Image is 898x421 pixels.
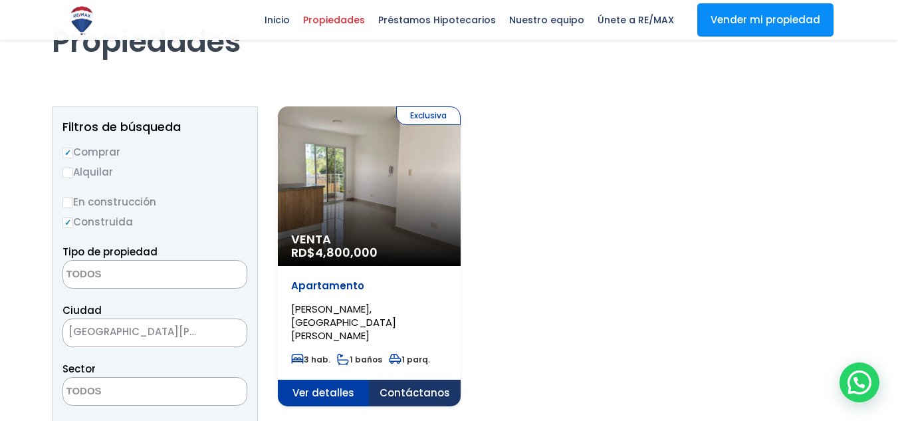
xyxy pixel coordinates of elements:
input: Construida [62,217,73,228]
span: 3 hab. [291,354,330,365]
span: Venta [291,233,447,246]
label: Construida [62,213,247,230]
span: Ciudad [62,303,102,317]
span: Préstamos Hipotecarios [372,10,503,30]
label: En construcción [62,194,247,210]
span: Nuestro equipo [503,10,591,30]
h2: Filtros de búsqueda [62,120,247,134]
span: Tipo de propiedad [62,245,158,259]
span: Sector [62,362,96,376]
input: En construcción [62,198,73,208]
textarea: Search [63,378,192,406]
span: 1 parq. [389,354,430,365]
textarea: Search [63,261,192,289]
a: Vender mi propiedad [697,3,834,37]
label: Alquilar [62,164,247,180]
span: Ver detalles [278,380,370,406]
span: SANTO DOMINGO NORTE [63,323,213,341]
input: Alquilar [62,168,73,178]
img: Logo de REMAX [65,4,98,37]
span: [PERSON_NAME], [GEOGRAPHIC_DATA][PERSON_NAME] [291,302,396,343]
label: Comprar [62,144,247,160]
span: Propiedades [296,10,372,30]
button: Remove all items [213,323,233,344]
span: Exclusiva [396,106,461,125]
span: × [227,327,233,339]
span: RD$ [291,244,378,261]
span: Únete a RE/MAX [591,10,681,30]
span: 4,800,000 [315,244,378,261]
span: Contáctanos [369,380,461,406]
a: Exclusiva Venta RD$4,800,000Apartamento[PERSON_NAME], [GEOGRAPHIC_DATA][PERSON_NAME]3 hab.1 baños... [278,106,461,406]
span: SANTO DOMINGO NORTE [62,319,247,347]
span: 1 baños [337,354,382,365]
p: Apartamento [291,279,447,293]
input: Comprar [62,148,73,158]
span: Inicio [258,10,296,30]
